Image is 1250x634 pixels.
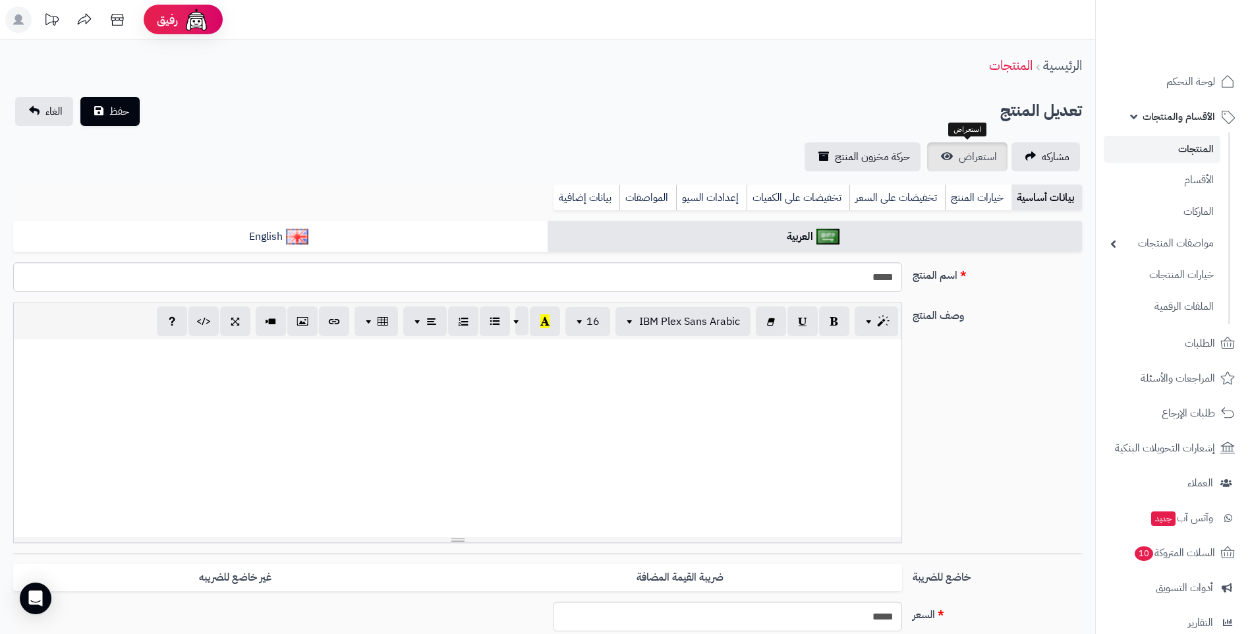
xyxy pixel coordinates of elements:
a: استعراض [927,142,1008,171]
a: الأقسام [1104,166,1220,194]
a: العربية [548,221,1082,253]
a: الرئيسية [1043,55,1082,75]
a: بيانات أساسية [1011,185,1082,211]
span: التقارير [1188,614,1213,632]
span: الطلبات [1185,334,1215,353]
span: جديد [1151,511,1176,526]
a: مواصفات المنتجات [1104,229,1220,258]
span: إشعارات التحويلات البنكية [1115,439,1215,457]
label: غير خاضع للضريبه [13,564,457,591]
span: طلبات الإرجاع [1162,404,1215,422]
span: السلات المتروكة [1133,544,1215,562]
div: Open Intercom Messenger [20,583,51,614]
span: وآتس آب [1150,509,1213,527]
a: خيارات المنتجات [1104,261,1220,289]
a: المواصفات [619,185,676,211]
a: السلات المتروكة10 [1104,537,1242,569]
a: إعدادات السيو [676,185,747,211]
span: حفظ [109,103,129,119]
a: المنتجات [989,55,1033,75]
label: وصف المنتج [907,303,1087,324]
a: تحديثات المنصة [35,7,68,36]
a: الغاء [15,97,73,126]
a: الملفات الرقمية [1104,293,1220,321]
span: 10 [1135,546,1153,561]
a: بيانات إضافية [554,185,619,211]
span: 16 [586,314,600,330]
a: العملاء [1104,467,1242,499]
span: الغاء [45,103,63,119]
a: حركة مخزون المنتج [805,142,921,171]
a: الطلبات [1104,328,1242,359]
button: 16 [565,307,610,336]
label: خاضع للضريبة [907,564,1087,585]
span: العملاء [1187,474,1213,492]
a: مشاركه [1011,142,1080,171]
a: تخفيضات على الكميات [747,185,849,211]
span: مشاركه [1042,149,1069,165]
span: IBM Plex Sans Arabic [639,314,740,330]
a: وآتس آبجديد [1104,502,1242,534]
span: الأقسام والمنتجات [1143,107,1215,126]
a: المراجعات والأسئلة [1104,362,1242,394]
a: English [13,221,548,253]
a: أدوات التسويق [1104,572,1242,604]
span: استعراض [959,149,997,165]
img: العربية [816,229,839,245]
a: طلبات الإرجاع [1104,397,1242,429]
button: حفظ [80,97,140,126]
span: أدوات التسويق [1156,579,1213,597]
a: لوحة التحكم [1104,66,1242,98]
label: اسم المنتج [907,262,1087,283]
span: لوحة التحكم [1166,72,1215,91]
button: IBM Plex Sans Arabic [615,307,751,336]
span: المراجعات والأسئلة [1141,369,1215,388]
h2: تعديل المنتج [1000,98,1082,125]
img: ai-face.png [183,7,210,33]
a: الماركات [1104,198,1220,226]
a: تخفيضات على السعر [849,185,945,211]
a: خيارات المنتج [945,185,1011,211]
img: English [286,229,309,245]
div: استعراض [948,123,986,137]
label: ضريبة القيمة المضافة [458,564,902,591]
a: إشعارات التحويلات البنكية [1104,432,1242,464]
a: المنتجات [1104,136,1220,163]
span: رفيق [157,12,178,28]
label: السعر [907,602,1087,623]
span: حركة مخزون المنتج [835,149,910,165]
